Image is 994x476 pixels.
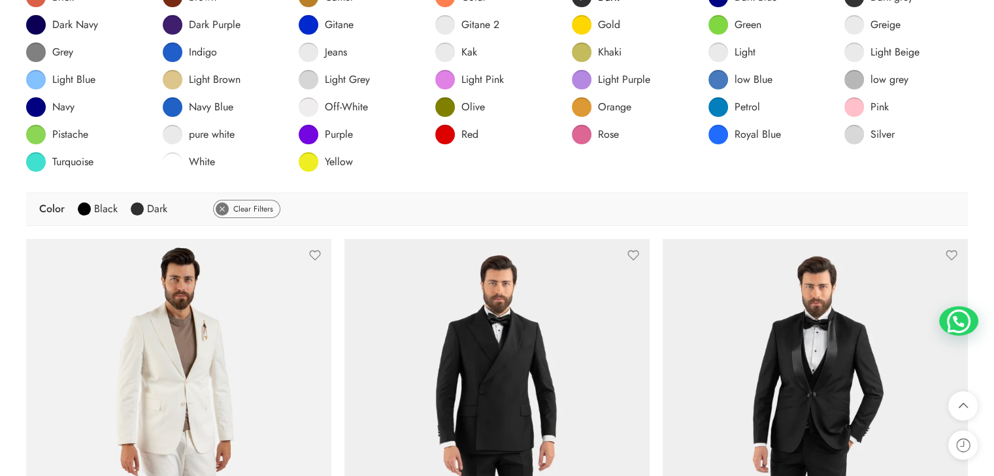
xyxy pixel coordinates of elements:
[26,125,88,144] a: Pistache
[598,73,650,86] span: Light Purple
[299,15,354,35] a: Gitane
[870,73,908,86] span: low grey
[844,97,889,117] a: Pink
[572,42,621,62] a: Khaki
[213,200,280,218] a: Clear Filters
[461,18,499,31] span: Gitane 2
[844,42,919,62] a: Light Beige
[52,46,73,59] span: Grey
[708,97,760,117] a: Petrol
[163,70,240,89] a: Light Brown
[163,125,235,144] a: pure white
[147,198,167,219] span: Dark
[435,97,485,117] a: Olive
[572,125,619,144] a: Rose
[461,73,504,86] span: Light Pink
[189,155,215,168] span: White
[131,198,167,219] a: Dark
[435,70,504,89] a: Light Pink
[735,101,760,114] span: Petrol
[78,198,118,219] a: Black
[598,101,631,114] span: Orange
[52,128,88,141] span: Pistache
[52,18,98,31] span: Dark Navy
[735,46,755,59] span: Light
[26,15,98,35] a: Dark Navy
[708,125,781,144] a: Royal Blue
[598,46,621,59] span: Khaki
[299,42,347,62] a: Jeans
[708,42,755,62] a: Light
[735,18,761,31] span: Green
[163,97,233,117] a: Navy Blue
[325,18,354,31] span: Gitane
[163,152,215,172] a: White
[26,97,75,117] a: Navy
[26,152,93,172] a: Turquoise
[189,18,240,31] span: Dark Purple
[735,128,781,141] span: Royal Blue
[325,155,353,168] span: Yellow
[870,128,895,141] span: Silver
[598,18,620,31] span: Gold
[435,125,478,144] a: Red
[572,15,620,35] a: Gold
[26,70,95,89] a: Light Blue
[52,73,95,86] span: Light Blue
[94,198,118,219] span: Black
[189,46,217,59] span: Indigo
[708,70,772,89] a: low Blue
[870,18,901,31] span: Greige
[572,97,631,117] a: Orange
[325,101,368,114] span: Off-White
[870,101,889,114] span: Pink
[325,73,370,86] span: Light Grey
[844,125,895,144] a: Silver
[461,46,477,59] span: Kak
[325,128,353,141] span: Purple
[435,15,499,35] a: Gitane 2
[299,97,368,117] a: Off-White
[870,46,919,59] span: Light Beige
[26,42,73,62] a: Grey
[461,128,478,141] span: Red
[189,128,235,141] span: pure white
[52,155,93,168] span: Turquoise
[325,46,347,59] span: Jeans
[435,42,477,62] a: Kak
[844,15,901,35] a: Greige
[299,125,353,144] a: Purple
[572,70,650,89] a: Light Purple
[299,152,353,172] a: Yellow
[461,101,485,114] span: Olive
[189,101,233,114] span: Navy Blue
[52,101,75,114] span: Navy
[189,73,240,86] span: Light Brown
[39,198,65,219] span: Color
[735,73,772,86] span: low Blue
[163,15,240,35] a: Dark Purple
[844,70,908,89] a: low grey
[299,70,370,89] a: Light Grey
[708,15,761,35] a: Green
[598,128,619,141] span: Rose
[163,42,217,62] a: Indigo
